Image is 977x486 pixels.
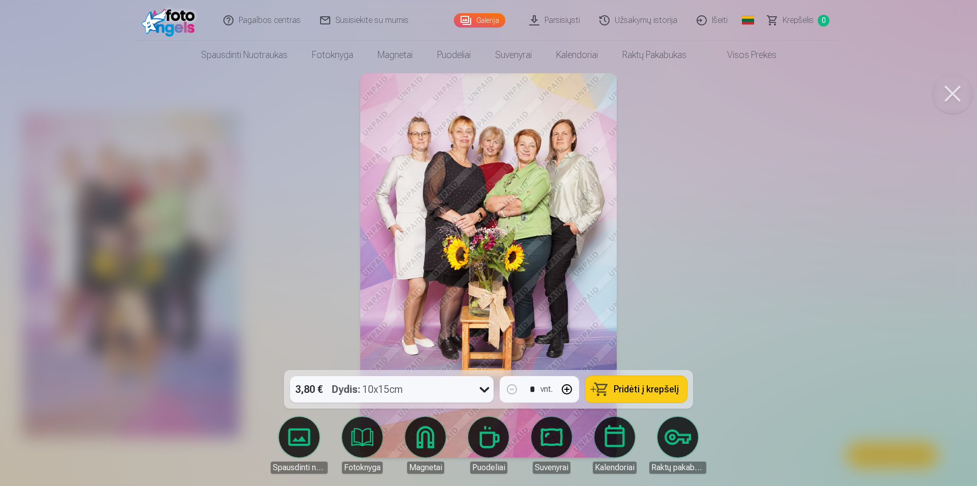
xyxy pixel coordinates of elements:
[783,14,814,26] span: Krepšelis
[332,382,360,396] strong: Dydis :
[454,13,505,27] a: Galerija
[610,41,699,69] a: Raktų pakabukas
[189,41,300,69] a: Spausdinti nuotraukas
[614,385,679,394] span: Pridėti į krepšelį
[365,41,425,69] a: Magnetai
[544,41,610,69] a: Kalendoriai
[483,41,544,69] a: Suvenyrai
[141,4,200,37] img: /fa2
[290,376,328,403] div: 3,80 €
[818,15,829,26] span: 0
[699,41,789,69] a: Visos prekės
[300,41,365,69] a: Fotoknyga
[425,41,483,69] a: Puodeliai
[332,376,403,403] div: 10x15cm
[540,383,553,395] div: vnt.
[585,376,687,403] button: Pridėti į krepšelį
